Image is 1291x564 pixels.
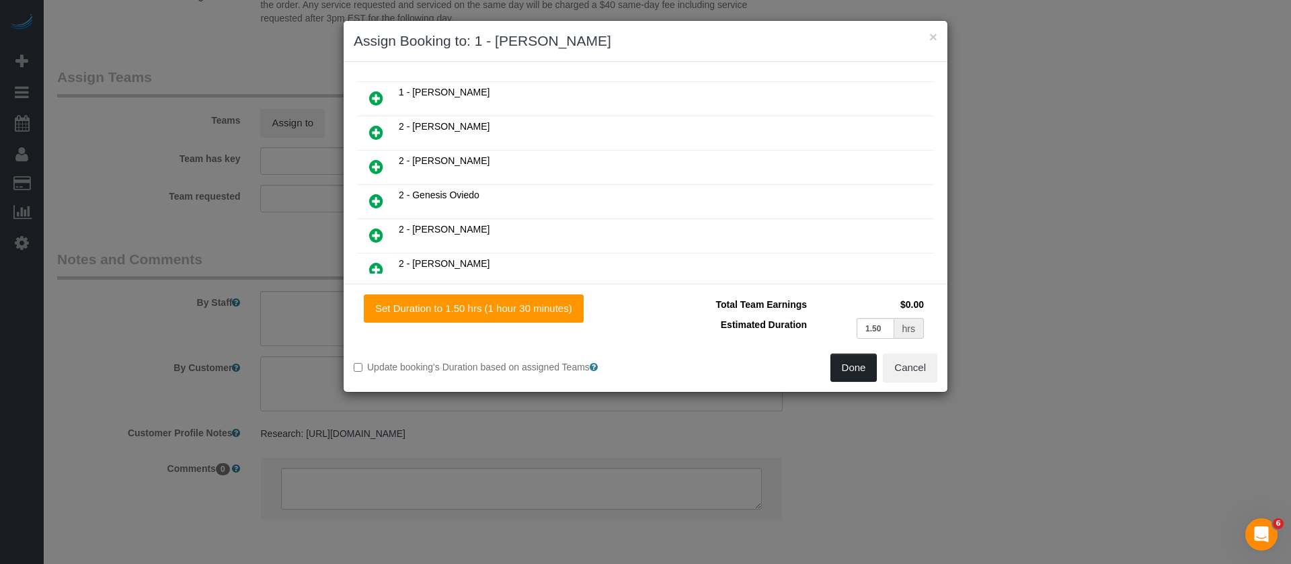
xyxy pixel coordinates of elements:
[399,224,490,235] span: 2 - [PERSON_NAME]
[1245,518,1278,551] iframe: Intercom live chat
[354,360,635,374] label: Update booking's Duration based on assigned Teams
[399,87,490,97] span: 1 - [PERSON_NAME]
[830,354,877,382] button: Done
[810,294,927,315] td: $0.00
[721,319,807,330] span: Estimated Duration
[656,294,810,315] td: Total Team Earnings
[399,258,490,269] span: 2 - [PERSON_NAME]
[929,30,937,44] button: ×
[399,190,479,200] span: 2 - Genesis Oviedo
[354,363,362,372] input: Update booking's Duration based on assigned Teams
[399,155,490,166] span: 2 - [PERSON_NAME]
[364,294,584,323] button: Set Duration to 1.50 hrs (1 hour 30 minutes)
[883,354,937,382] button: Cancel
[399,121,490,132] span: 2 - [PERSON_NAME]
[894,318,924,339] div: hrs
[354,31,937,51] h3: Assign Booking to: 1 - [PERSON_NAME]
[1273,518,1284,529] span: 6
